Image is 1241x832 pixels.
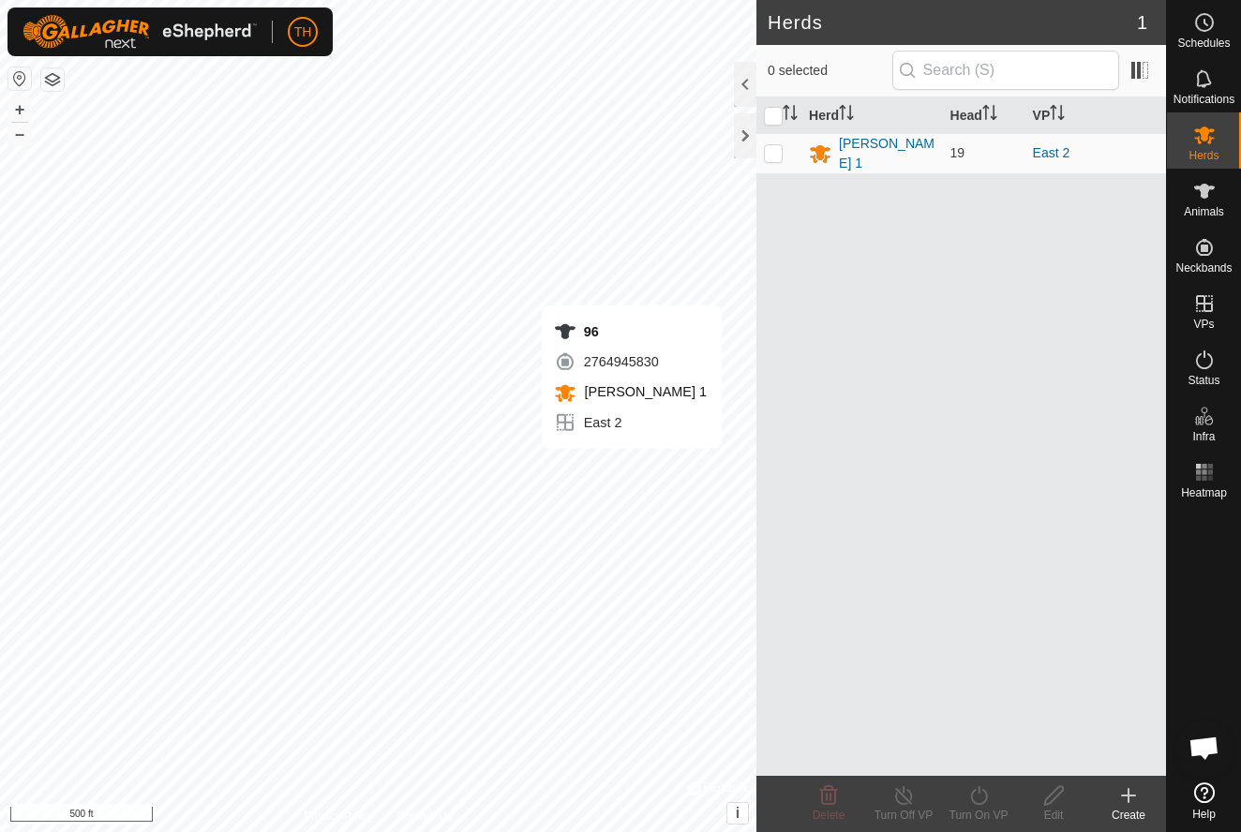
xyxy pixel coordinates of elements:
[1167,775,1241,827] a: Help
[1181,487,1227,498] span: Heatmap
[1137,8,1147,37] span: 1
[1189,150,1219,161] span: Herds
[8,123,31,145] button: –
[839,134,934,173] div: [PERSON_NAME] 1
[727,803,748,824] button: i
[580,384,707,399] span: [PERSON_NAME] 1
[941,807,1016,824] div: Turn On VP
[1016,807,1091,824] div: Edit
[839,108,854,123] p-sorticon: Activate to sort
[892,51,1119,90] input: Search (S)
[1050,108,1065,123] p-sorticon: Activate to sort
[768,11,1137,34] h2: Herds
[8,67,31,90] button: Reset Map
[1025,97,1166,134] th: VP
[813,809,845,822] span: Delete
[982,108,997,123] p-sorticon: Activate to sort
[8,98,31,121] button: +
[783,108,798,123] p-sorticon: Activate to sort
[22,15,257,49] img: Gallagher Logo
[554,411,707,434] div: East 2
[1177,37,1230,49] span: Schedules
[396,808,452,825] a: Contact Us
[1091,807,1166,824] div: Create
[801,97,942,134] th: Herd
[1176,720,1233,776] div: Open chat
[866,807,941,824] div: Turn Off VP
[41,68,64,91] button: Map Layers
[768,61,892,81] span: 0 selected
[1175,262,1232,274] span: Neckbands
[736,805,740,821] span: i
[1193,319,1214,330] span: VPs
[1033,145,1070,160] a: East 2
[1174,94,1234,105] span: Notifications
[943,97,1025,134] th: Head
[1192,431,1215,442] span: Infra
[305,808,375,825] a: Privacy Policy
[1184,206,1224,217] span: Animals
[554,350,707,373] div: 2764945830
[1188,375,1219,386] span: Status
[1192,809,1216,820] span: Help
[554,320,707,343] div: 96
[294,22,312,42] span: TH
[950,145,965,160] span: 19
